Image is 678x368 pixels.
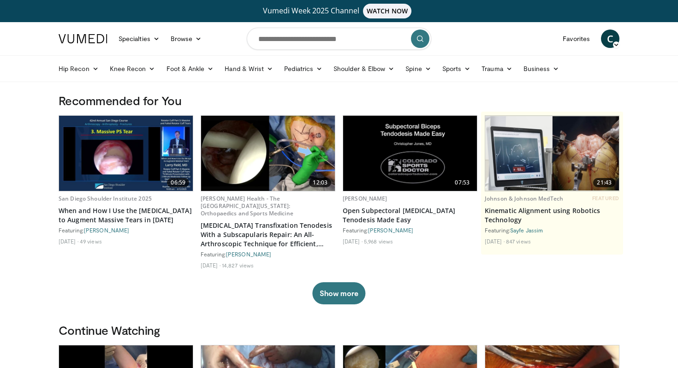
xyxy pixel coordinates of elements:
[222,261,254,269] li: 14,827 views
[84,227,129,233] a: [PERSON_NAME]
[506,237,531,245] li: 847 views
[201,116,335,191] img: 46648d68-e03f-4bae-a53a-d0b161c86e44.620x360_q85_upscale.jpg
[476,59,518,78] a: Trauma
[226,251,271,257] a: [PERSON_NAME]
[113,30,165,48] a: Specialties
[343,237,363,245] li: [DATE]
[59,195,152,202] a: San Diego Shoulder Institute 2025
[59,323,619,338] h3: Continue Watching
[59,116,193,191] a: 06:59
[59,116,193,191] img: bb5e53e6-f191-420d-8cc3-3697f5341a0d.620x360_q85_upscale.jpg
[167,178,189,187] span: 06:59
[485,116,619,191] a: 21:43
[437,59,476,78] a: Sports
[343,116,477,191] img: 876c723a-9eb5-4ebf-a363-efac586748a3.620x360_q85_upscale.jpg
[363,4,412,18] span: WATCH NOW
[247,28,431,50] input: Search topics, interventions
[279,59,328,78] a: Pediatrics
[451,178,473,187] span: 07:53
[161,59,220,78] a: Foot & Ankle
[328,59,400,78] a: Shoulder & Elbow
[518,59,565,78] a: Business
[485,226,619,234] div: Featuring:
[485,237,505,245] li: [DATE]
[510,227,543,233] a: Sayfe Jassim
[343,206,477,225] a: Open Subpectoral [MEDICAL_DATA] Tenodesis Made Easy
[343,195,387,202] a: [PERSON_NAME]
[59,237,78,245] li: [DATE]
[400,59,436,78] a: Spine
[59,206,193,225] a: When and How I Use the [MEDICAL_DATA] to Augment Massive Tears in [DATE]
[201,116,335,191] a: 12:03
[557,30,595,48] a: Favorites
[485,195,563,202] a: Johnson & Johnson MedTech
[219,59,279,78] a: Hand & Wrist
[592,195,619,202] span: FEATURED
[343,226,477,234] div: Featuring:
[80,237,102,245] li: 49 views
[59,34,107,43] img: VuMedi Logo
[59,93,619,108] h3: Recommended for You
[201,195,293,217] a: [PERSON_NAME] Health - The [GEOGRAPHIC_DATA][US_STATE]: Orthopaedics and Sports Medicine
[53,59,104,78] a: Hip Recon
[201,250,335,258] div: Featuring:
[201,261,220,269] li: [DATE]
[593,178,615,187] span: 21:43
[104,59,161,78] a: Knee Recon
[485,116,619,191] img: 85482610-0380-4aae-aa4a-4a9be0c1a4f1.620x360_q85_upscale.jpg
[364,237,393,245] li: 5,968 views
[601,30,619,48] a: C
[312,282,365,304] button: Show more
[368,227,413,233] a: [PERSON_NAME]
[60,4,618,18] a: Vumedi Week 2025 ChannelWATCH NOW
[201,221,335,249] a: [MEDICAL_DATA] Transfixation Tenodesis With a Subscapularis Repair: An All-Arthroscopic Technique...
[165,30,208,48] a: Browse
[485,206,619,225] a: Kinematic Alignment using Robotics Technology
[343,116,477,191] a: 07:53
[309,178,331,187] span: 12:03
[59,226,193,234] div: Featuring:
